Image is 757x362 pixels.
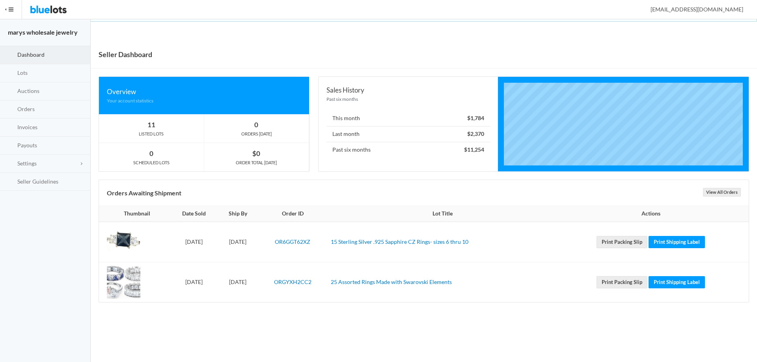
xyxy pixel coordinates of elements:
strong: $11,254 [464,146,484,153]
td: [DATE] [218,222,258,262]
strong: marys wholesale jewelry [8,28,78,36]
ion-icon: flash [7,88,15,95]
span: [EMAIL_ADDRESS][DOMAIN_NAME] [642,6,743,13]
th: Lot Title [328,206,557,222]
span: Invoices [17,124,37,130]
b: Orders Awaiting Shipment [107,189,181,197]
td: [DATE] [170,262,218,303]
ion-icon: calculator [7,124,15,132]
strong: 0 [149,149,153,158]
a: ORGYXH2CC2 [274,278,311,285]
ion-icon: person [640,6,648,14]
div: Past six months [326,95,490,103]
strong: 11 [147,121,155,129]
span: Orders [17,106,35,112]
ion-icon: paper plane [7,142,15,150]
span: Seller Guidelines [17,178,58,185]
th: Thumbnail [99,206,170,222]
ion-icon: clipboard [7,70,15,77]
span: Dashboard [17,51,45,58]
a: OR6GGT62XZ [275,238,310,245]
div: Your account statistics [107,97,301,104]
div: LISTED LOTS [99,130,204,137]
th: Ship By [218,206,258,222]
strong: $0 [252,149,260,158]
a: Print Shipping Label [649,236,705,248]
a: Print Packing Slip [597,276,647,288]
span: Payouts [17,142,37,149]
a: 25 Assorted Rings Made with Swarovski Elements [331,278,452,285]
span: Settings [17,160,37,167]
div: Sales History [326,85,490,95]
th: Actions [558,206,749,222]
span: Lots [17,69,28,76]
div: ORDER TOTAL [DATE] [204,159,309,166]
li: Past six months [326,142,490,158]
th: Date Sold [170,206,218,222]
ion-icon: cash [7,106,15,113]
ion-icon: list box [7,178,15,186]
a: 15 Sterling Silver .925 Sapphire CZ Rings- sizes 6 thru 10 [331,238,468,245]
div: SCHEDULED LOTS [99,159,204,166]
td: [DATE] [170,222,218,262]
h1: Seller Dashboard [99,48,152,60]
a: Print Shipping Label [649,276,705,288]
th: Order ID [258,206,328,222]
li: Last month [326,126,490,142]
strong: $1,784 [467,115,484,121]
strong: $2,370 [467,130,484,137]
a: Print Packing Slip [597,236,647,248]
div: Overview [107,86,301,97]
ion-icon: speedometer [7,52,15,59]
strong: 0 [254,121,258,129]
div: ORDERS [DATE] [204,130,309,137]
ion-icon: cog [7,160,15,168]
td: [DATE] [218,262,258,303]
span: Auctions [17,87,39,94]
li: This month [326,111,490,126]
a: View All Orders [703,188,741,197]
